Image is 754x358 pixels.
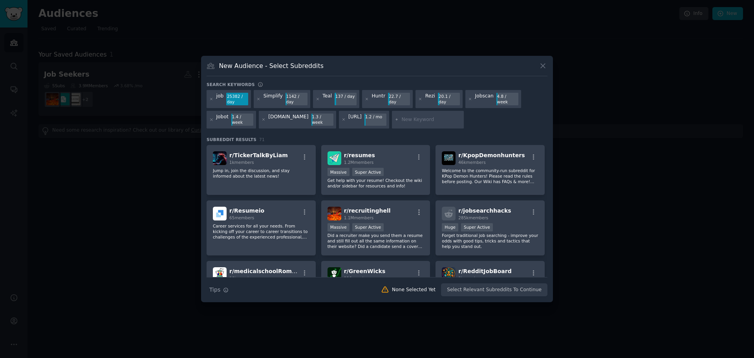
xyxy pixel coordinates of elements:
img: recruitinghell [328,207,341,220]
p: Welcome to the community-run subreddit for KPop Demon Hunters! Please read the rules before posti... [442,168,538,184]
div: Jobot [216,114,229,126]
span: r/ GreenWicks [344,268,386,274]
span: r/ recruitinghell [344,207,391,214]
div: None Selected Yet [392,286,436,294]
div: 137 / day [335,93,357,100]
p: Get help with your resume! Checkout the wiki and/or sidebar for resources and info! [328,178,424,189]
span: 65 members [229,215,254,220]
span: Tips [209,286,220,294]
div: 22.7 / day [388,93,410,105]
span: r/ Resumeio [229,207,264,214]
span: r/ resumes [344,152,375,158]
span: 28k members [229,276,256,281]
div: 1.3 / week [311,114,333,126]
div: 20.1 / day [438,93,460,105]
div: 1.4 / week [231,114,253,126]
div: 1.2 / mo [364,114,386,121]
span: r/ TickerTalkByLiam [229,152,288,158]
div: Huntr [372,93,386,105]
div: 25382 / day [226,93,248,105]
p: Jump in, join the discussion, and stay informed about the latest news! [213,168,309,179]
div: 1142 / day [285,93,307,105]
img: TickerTalkByLiam [213,151,227,165]
span: r/ jobsearchhacks [458,207,511,214]
div: Simplify [264,93,283,105]
div: Rezi [425,93,435,105]
div: Super Active [352,168,384,176]
button: Tips [207,283,231,297]
div: [URL] [348,114,362,126]
span: 2k members [458,276,483,281]
div: 4.8 / week [496,93,518,105]
span: 71 [259,137,265,142]
span: r/ KpopDemonhunters [458,152,525,158]
span: r/ medicalschoolRomania [229,268,305,274]
img: RedditJobBoard [442,267,456,281]
p: Forget traditional job searching - improve your odds with good tips, tricks and tactics that help... [442,233,538,249]
div: Huge [442,223,458,231]
span: 1k members [229,160,254,165]
span: 46k members [458,160,485,165]
div: Massive [328,168,350,176]
div: Massive [328,223,350,231]
img: GreenWicks [328,267,341,281]
span: 336 members [344,276,372,281]
h3: New Audience - Select Subreddits [219,62,324,70]
span: 1.2M members [344,160,374,165]
img: medicalschoolRomania [213,267,227,281]
input: New Keyword [401,116,461,123]
p: Career services for all your needs. From kicking off your career to career transitions to challen... [213,223,309,240]
div: [DOMAIN_NAME] [268,114,308,126]
img: KpopDemonhunters [442,151,456,165]
div: Super Active [352,223,384,231]
span: 1.1M members [344,215,374,220]
div: job [216,93,224,105]
div: Jobscan [475,93,494,105]
img: Resumeio [213,207,227,220]
img: resumes [328,151,341,165]
p: Did a recruiter make you send them a resume and still fill out all the same information on their ... [328,233,424,249]
h3: Search keywords [207,82,255,87]
span: r/ RedditJobBoard [458,268,511,274]
span: Subreddit Results [207,137,256,142]
div: Super Active [461,223,493,231]
span: 285k members [458,215,488,220]
div: Teal [322,93,332,105]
